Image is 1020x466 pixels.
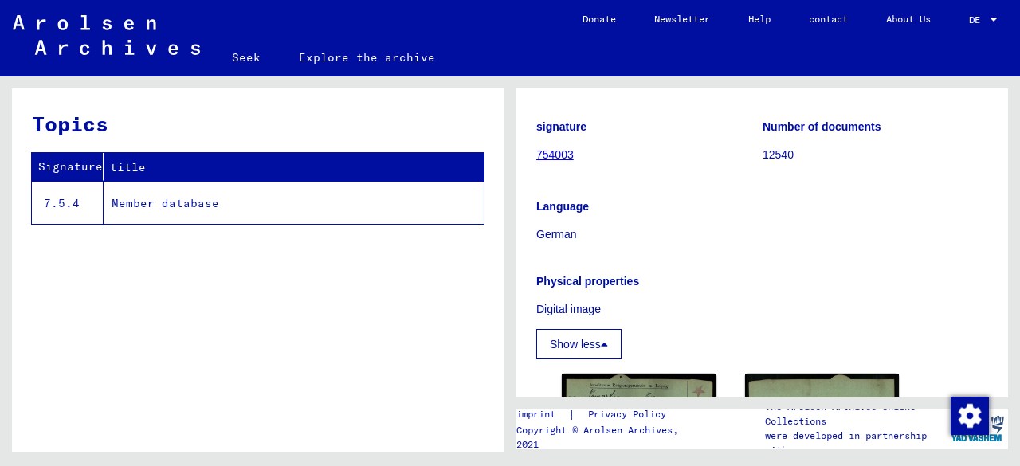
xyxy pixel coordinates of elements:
font: About Us [886,13,931,25]
a: Seek [213,38,280,76]
font: Number of documents [763,120,881,133]
font: contact [809,13,848,25]
font: Physical properties [536,275,639,288]
font: German [536,228,577,241]
font: Seek [232,50,261,65]
font: Privacy Policy [588,408,666,420]
font: 12540 [763,148,794,161]
img: Change consent [951,397,989,435]
font: Copyright © Arolsen Archives, 2021 [516,424,678,450]
font: | [568,407,575,421]
font: Signature [38,159,103,174]
font: Newsletter [654,13,710,25]
button: Show less [536,329,622,359]
img: 001.jpg [562,374,716,466]
font: Digital image [536,303,601,315]
font: Member database [112,196,219,210]
font: Language [536,200,589,213]
font: Topics [32,111,108,137]
img: Arolsen_neg.svg [13,15,200,55]
font: imprint [516,408,555,420]
font: DE [969,14,980,25]
font: Donate [583,13,616,25]
img: yv_logo.png [947,409,1007,448]
font: were developed in partnership with [765,429,927,456]
a: Privacy Policy [575,406,685,423]
font: Explore the archive [299,50,435,65]
a: 754003 [536,148,574,161]
font: title [110,160,146,174]
a: imprint [516,406,568,423]
font: Help [748,13,771,25]
font: signature [536,120,586,133]
font: Show less [550,338,601,350]
a: Explore the archive [280,38,454,76]
font: 7.5.4 [44,196,80,210]
img: 002.jpg [745,374,900,466]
